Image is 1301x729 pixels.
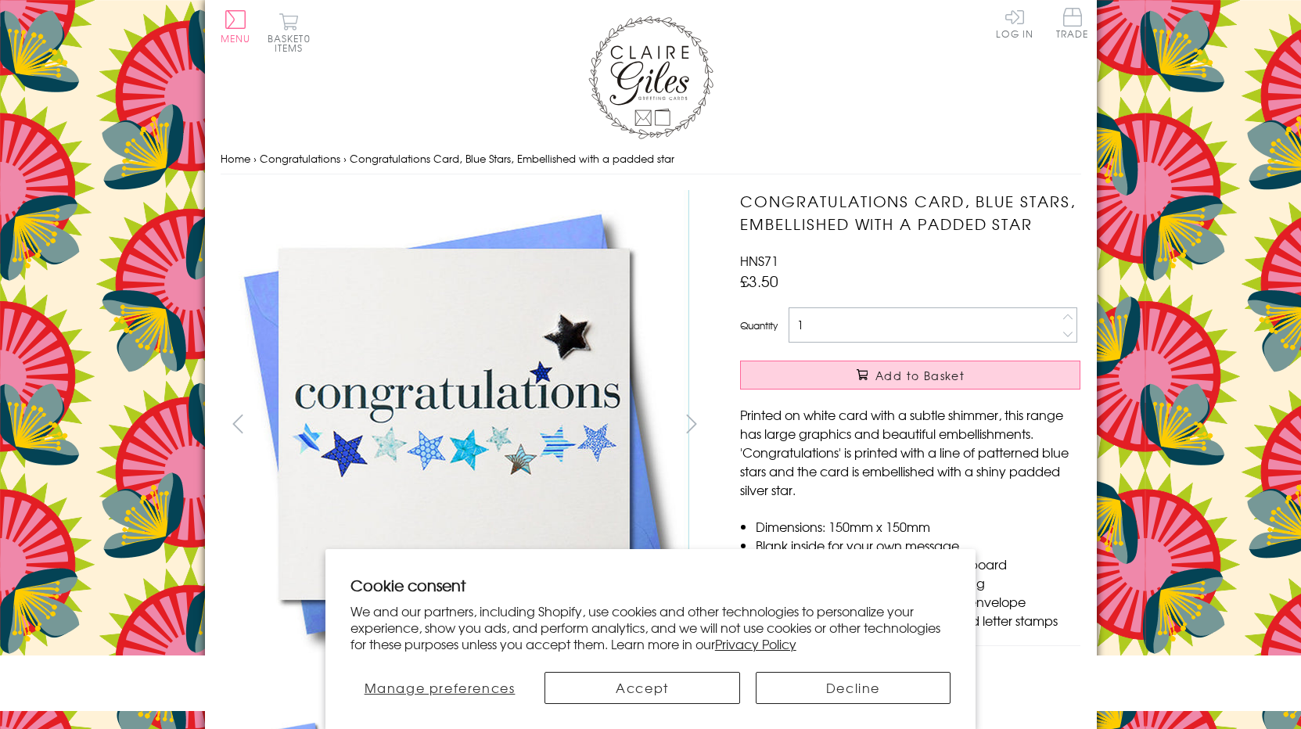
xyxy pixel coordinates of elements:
[343,151,347,166] span: ›
[756,672,951,704] button: Decline
[365,678,516,697] span: Manage preferences
[221,143,1081,175] nav: breadcrumbs
[709,190,1178,659] img: Congratulations Card, Blue Stars, Embellished with a padded star
[221,10,251,43] button: Menu
[350,574,951,596] h2: Cookie consent
[740,405,1080,499] p: Printed on white card with a subtle shimmer, this range has large graphics and beautiful embellis...
[1056,8,1089,38] span: Trade
[756,536,1080,555] li: Blank inside for your own message
[253,151,257,166] span: ›
[740,190,1080,235] h1: Congratulations Card, Blue Stars, Embellished with a padded star
[350,151,674,166] span: Congratulations Card, Blue Stars, Embellished with a padded star
[544,672,740,704] button: Accept
[740,361,1080,390] button: Add to Basket
[350,603,951,652] p: We and our partners, including Shopify, use cookies and other technologies to personalize your ex...
[275,31,311,55] span: 0 items
[740,318,778,332] label: Quantity
[875,368,965,383] span: Add to Basket
[715,634,796,653] a: Privacy Policy
[220,190,689,659] img: Congratulations Card, Blue Stars, Embellished with a padded star
[740,251,778,270] span: HNS71
[221,151,250,166] a: Home
[350,672,529,704] button: Manage preferences
[268,13,311,52] button: Basket0 items
[588,16,713,139] img: Claire Giles Greetings Cards
[221,31,251,45] span: Menu
[740,270,778,292] span: £3.50
[260,151,340,166] a: Congratulations
[221,406,256,441] button: prev
[1056,8,1089,41] a: Trade
[674,406,709,441] button: next
[756,517,1080,536] li: Dimensions: 150mm x 150mm
[996,8,1033,38] a: Log In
